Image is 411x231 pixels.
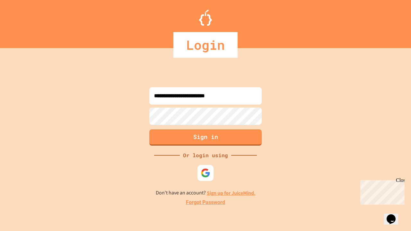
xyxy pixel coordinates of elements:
a: Sign up for JuiceMind. [207,190,256,196]
button: Sign in [149,129,262,146]
a: Forgot Password [186,199,225,206]
img: Logo.svg [199,10,212,26]
img: google-icon.svg [201,168,210,178]
div: Login [173,32,238,58]
p: Don't have an account? [156,189,256,197]
div: Or login using [180,151,231,159]
iframe: chat widget [358,177,405,205]
iframe: chat widget [384,205,405,225]
div: Chat with us now!Close [3,3,44,41]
